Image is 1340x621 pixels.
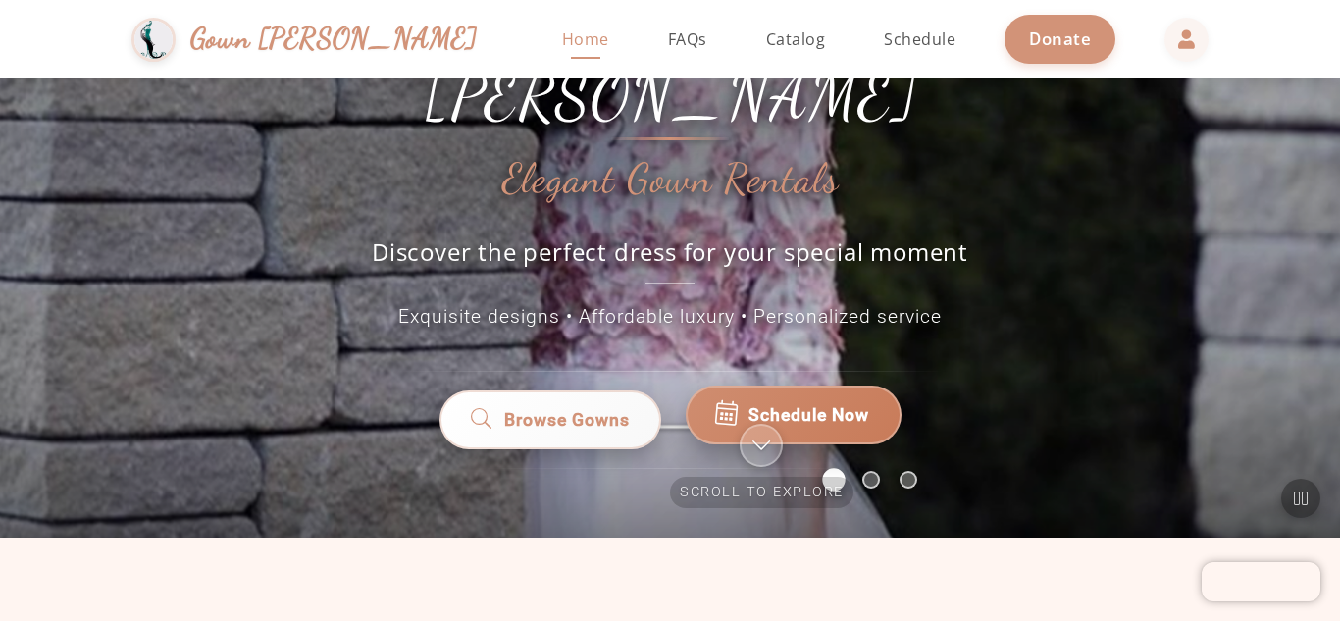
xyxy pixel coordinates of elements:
iframe: Chatra live chat [1202,562,1320,601]
span: Home [562,28,609,50]
span: Donate [1029,27,1091,50]
span: Gown [PERSON_NAME] [190,18,478,60]
span: Scroll to explore [670,477,853,508]
img: Gown Gmach Logo [131,18,176,62]
span: Catalog [766,28,826,50]
p: Discover the perfect dress for your special moment [351,235,989,284]
h2: Elegant Gown Rentals [502,157,839,202]
a: Gown [PERSON_NAME] [131,13,497,67]
span: Schedule Now [748,402,869,428]
p: Exquisite designs • Affordable luxury • Personalized service [229,303,1111,332]
span: Schedule [884,28,955,50]
span: Browse Gowns [504,407,630,433]
span: FAQs [668,28,707,50]
a: Donate [1005,15,1115,63]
